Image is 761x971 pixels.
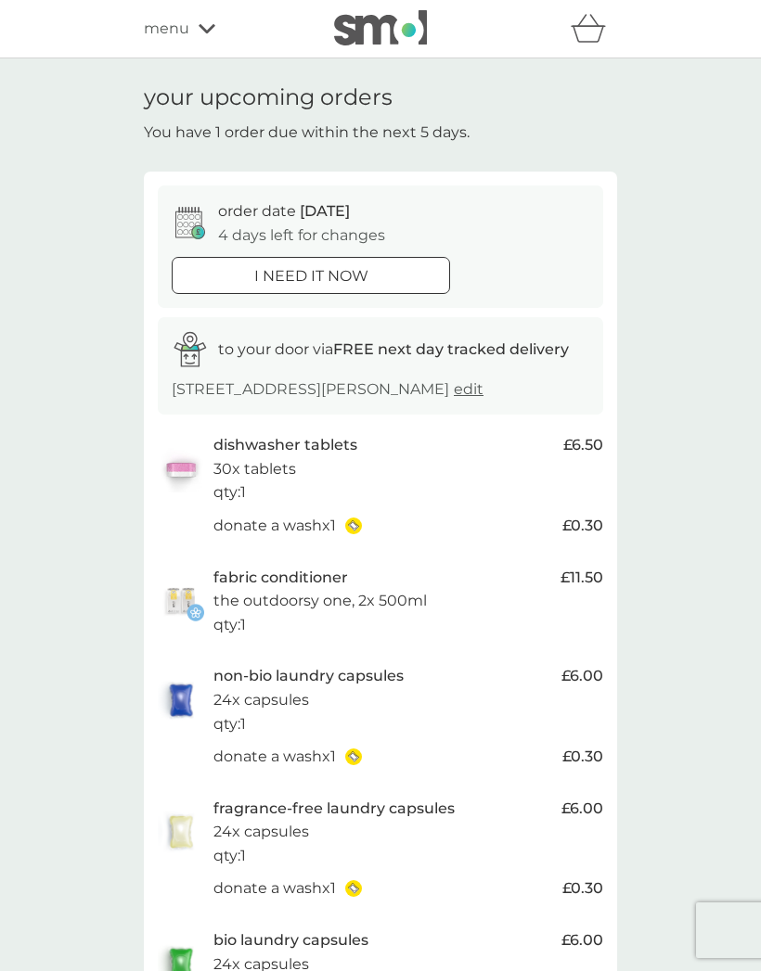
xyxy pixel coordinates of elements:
[563,433,603,457] span: £6.50
[562,876,603,901] span: £0.30
[172,377,484,402] p: [STREET_ADDRESS][PERSON_NAME]
[334,10,427,45] img: smol
[213,589,427,613] p: the outdoorsy one, 2x 500ml
[333,340,569,358] strong: FREE next day tracked delivery
[562,745,603,769] span: £0.30
[454,380,484,398] a: edit
[172,257,450,294] button: i need it now
[213,480,246,505] p: qty : 1
[213,820,309,844] p: 24x capsules
[561,566,603,590] span: £11.50
[213,566,348,590] p: fabric conditioner
[300,202,350,220] span: [DATE]
[213,457,296,481] p: 30x tablets
[218,224,385,248] p: 4 days left for changes
[213,613,246,637] p: qty : 1
[144,84,393,111] h1: your upcoming orders
[213,928,368,952] p: bio laundry capsules
[144,17,189,41] span: menu
[218,199,350,224] p: order date
[213,688,309,712] p: 24x capsules
[213,433,357,457] p: dishwasher tablets
[213,844,246,868] p: qty : 1
[561,797,603,821] span: £6.00
[561,928,603,952] span: £6.00
[213,797,455,821] p: fragrance-free laundry capsules
[213,876,336,901] p: donate a wash x 1
[213,514,336,538] p: donate a wash x 1
[213,712,246,736] p: qty : 1
[144,121,470,145] p: You have 1 order due within the next 5 days.
[213,664,404,688] p: non-bio laundry capsules
[213,745,336,769] p: donate a wash x 1
[218,340,569,358] span: to your door via
[561,664,603,688] span: £6.00
[254,264,368,288] p: i need it now
[562,514,603,538] span: £0.30
[571,10,617,47] div: basket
